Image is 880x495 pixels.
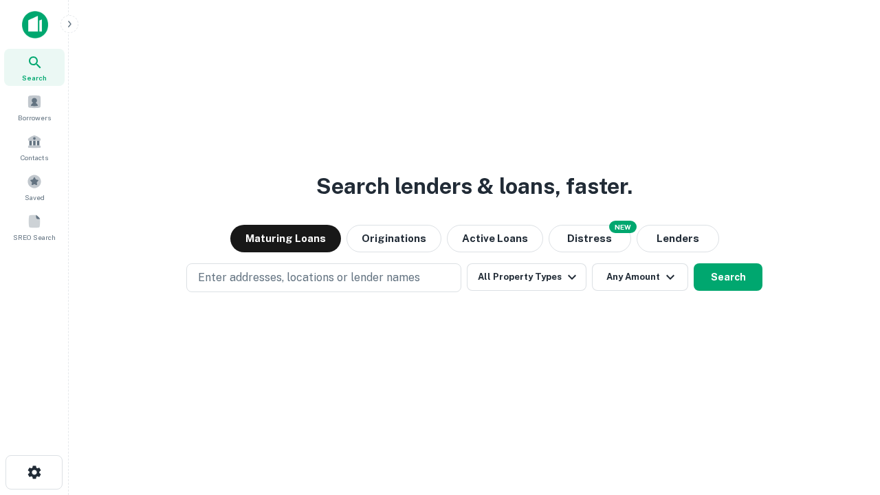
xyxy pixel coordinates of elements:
[592,263,688,291] button: Any Amount
[4,89,65,126] a: Borrowers
[4,129,65,166] a: Contacts
[13,232,56,243] span: SREO Search
[811,385,880,451] iframe: Chat Widget
[22,72,47,83] span: Search
[186,263,461,292] button: Enter addresses, locations or lender names
[198,269,420,286] p: Enter addresses, locations or lender names
[637,225,719,252] button: Lenders
[18,112,51,123] span: Borrowers
[22,11,48,38] img: capitalize-icon.png
[609,221,637,233] div: NEW
[25,192,45,203] span: Saved
[4,168,65,206] a: Saved
[447,225,543,252] button: Active Loans
[4,208,65,245] a: SREO Search
[694,263,762,291] button: Search
[4,49,65,86] a: Search
[21,152,48,163] span: Contacts
[316,170,632,203] h3: Search lenders & loans, faster.
[230,225,341,252] button: Maturing Loans
[549,225,631,252] button: Search distressed loans with lien and other non-mortgage details.
[346,225,441,252] button: Originations
[467,263,586,291] button: All Property Types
